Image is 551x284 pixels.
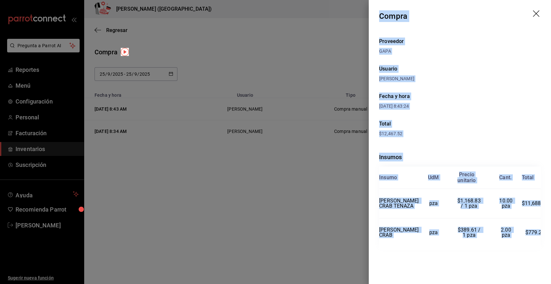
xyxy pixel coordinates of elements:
[121,48,129,56] img: Tooltip marker
[457,198,482,209] span: $1,168.83 / 1 pza
[525,229,545,235] span: $779.22
[379,10,407,22] div: Compra
[379,189,419,218] td: [PERSON_NAME] CRAB TENAZA
[499,198,514,209] span: 10.00 pza
[379,153,541,161] div: Insumos
[501,227,512,238] span: 2.00 pza
[522,200,548,206] span: $11,688.30
[522,175,534,180] div: Total
[379,75,541,82] div: [PERSON_NAME]
[419,189,448,218] td: pza
[419,218,448,247] td: pza
[533,10,541,18] button: drag
[379,120,541,128] div: Total
[379,65,541,73] div: Usuario
[458,227,482,238] span: $389.61 / 1 pza
[379,218,419,247] td: [PERSON_NAME] CRAB
[379,131,402,136] span: $12,467.52
[428,175,439,180] div: UdM
[379,175,397,180] div: Insumo
[379,38,541,45] div: Proveedor
[457,172,476,183] div: Precio unitario
[379,93,460,100] div: Fecha y hora
[499,175,512,180] div: Cant.
[379,103,460,110] div: [DATE] 8:43:24
[379,48,541,55] div: GAPA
